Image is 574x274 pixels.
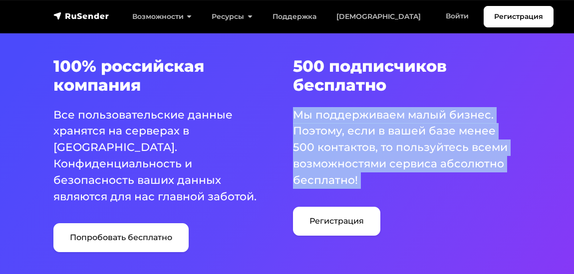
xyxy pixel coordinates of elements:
[484,6,554,27] a: Регистрация
[293,207,380,236] a: Регистрация
[122,6,202,27] a: Возможности
[326,6,431,27] a: [DEMOGRAPHIC_DATA]
[293,57,521,95] h3: 500 подписчиков бесплатно
[53,107,269,205] p: Все пользовательские данные хранятся на серверах в [GEOGRAPHIC_DATA]. Конфиденциальность и безопа...
[263,6,326,27] a: Поддержка
[53,223,189,252] a: Попробовать бесплатно
[53,11,109,21] img: RuSender
[202,6,262,27] a: Ресурсы
[53,57,281,95] h3: 100% российская компания
[293,107,509,189] p: Мы поддерживаем малый бизнес. Поэтому, если в вашей базе менее 500 контактов, то пользуйтесь всем...
[436,6,479,26] a: Войти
